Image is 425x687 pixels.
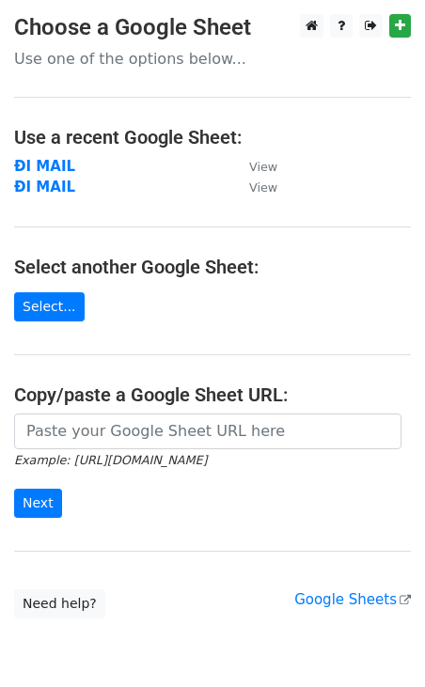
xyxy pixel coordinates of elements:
input: Next [14,489,62,518]
a: Google Sheets [294,591,411,608]
h4: Use a recent Google Sheet: [14,126,411,148]
h4: Copy/paste a Google Sheet URL: [14,383,411,406]
small: Example: [URL][DOMAIN_NAME] [14,453,207,467]
a: Need help? [14,589,105,618]
input: Paste your Google Sheet URL here [14,414,401,449]
h3: Choose a Google Sheet [14,14,411,41]
a: ĐI MAIL [14,158,75,175]
h4: Select another Google Sheet: [14,256,411,278]
p: Use one of the options below... [14,49,411,69]
a: Select... [14,292,85,321]
a: View [230,179,277,195]
a: ĐI MAIL [14,179,75,195]
small: View [249,160,277,174]
small: View [249,180,277,195]
a: View [230,158,277,175]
